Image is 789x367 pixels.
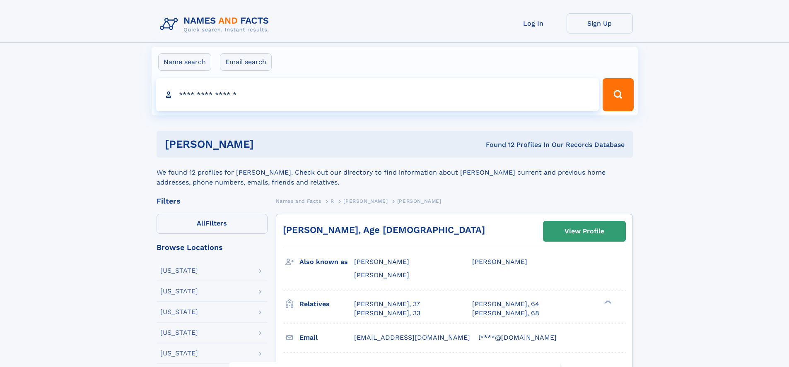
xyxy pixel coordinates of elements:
div: [US_STATE] [160,288,198,295]
div: [US_STATE] [160,309,198,315]
span: [PERSON_NAME] [472,258,527,266]
h3: Also known as [299,255,354,269]
span: R [331,198,334,204]
a: [PERSON_NAME], 33 [354,309,420,318]
div: [US_STATE] [160,350,198,357]
img: Logo Names and Facts [157,13,276,36]
a: [PERSON_NAME], 37 [354,300,420,309]
span: All [197,219,205,227]
span: [PERSON_NAME] [343,198,388,204]
span: [PERSON_NAME] [354,271,409,279]
a: Sign Up [567,13,633,34]
label: Name search [158,53,211,71]
a: View Profile [543,221,625,241]
label: Email search [220,53,272,71]
a: [PERSON_NAME], 64 [472,300,539,309]
a: [PERSON_NAME] [343,196,388,206]
a: [PERSON_NAME], 68 [472,309,539,318]
div: [US_STATE] [160,329,198,336]
div: ❯ [602,299,612,305]
a: Log In [500,13,567,34]
h3: Relatives [299,297,354,311]
span: [PERSON_NAME] [397,198,442,204]
button: Search Button [603,78,633,111]
input: search input [156,78,599,111]
div: Found 12 Profiles In Our Records Database [370,140,625,149]
a: R [331,196,334,206]
a: Names and Facts [276,196,321,206]
div: We found 12 profiles for [PERSON_NAME]. Check out our directory to find information about [PERSON... [157,158,633,187]
div: Browse Locations [157,244,268,251]
div: View Profile [565,222,604,241]
a: [PERSON_NAME], Age [DEMOGRAPHIC_DATA] [283,225,485,235]
label: Filters [157,214,268,234]
h1: [PERSON_NAME] [165,139,370,149]
span: [PERSON_NAME] [354,258,409,266]
div: Filters [157,197,268,205]
h3: Email [299,331,354,345]
span: [EMAIL_ADDRESS][DOMAIN_NAME] [354,333,470,341]
div: [US_STATE] [160,267,198,274]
